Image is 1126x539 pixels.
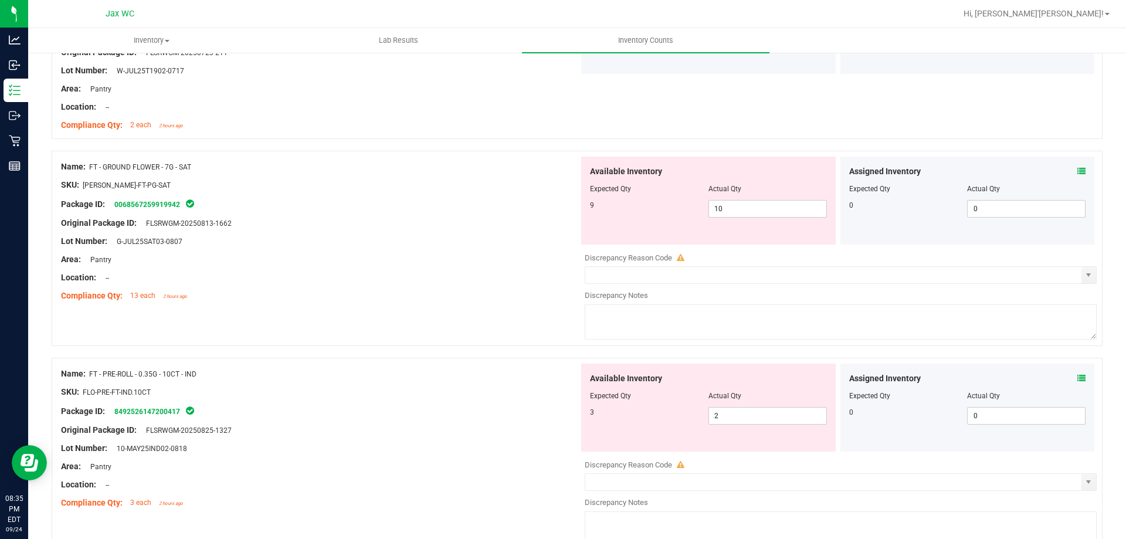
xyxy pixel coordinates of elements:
inline-svg: Inbound [9,59,21,71]
span: Compliance Qty: [61,291,123,300]
span: FLSRWGM-20250723-211 [140,49,228,57]
span: -- [100,274,109,282]
input: 10 [709,201,826,217]
input: 2 [709,408,826,424]
span: 2 hours ago [159,123,183,128]
span: Pantry [84,256,111,264]
span: 2 hours ago [163,294,187,299]
span: Jax WC [106,9,134,19]
span: Location: [61,273,96,282]
span: G-JUL25SAT03-0807 [111,238,182,246]
span: Name: [61,162,86,171]
span: Assigned Inventory [849,372,921,385]
span: Actual Qty [708,392,741,400]
div: 0 [849,200,968,211]
a: 8492526147200417 [114,408,180,416]
span: Area: [61,255,81,264]
span: Original Package ID: [61,425,137,435]
span: Area: [61,84,81,93]
inline-svg: Inventory [9,84,21,96]
span: Actual Qty [708,185,741,193]
span: Compliance Qty: [61,498,123,507]
span: Original Package ID: [61,48,137,57]
a: Inventory [28,28,275,53]
p: 08:35 PM EDT [5,493,23,525]
span: Name: [61,369,86,378]
span: Area: [61,462,81,471]
span: Compliance Qty: [61,120,123,130]
iframe: Resource center [12,445,47,480]
span: Discrepancy Reason Code [585,253,672,262]
span: Pantry [84,463,111,471]
p: 09/24 [5,525,23,534]
div: Actual Qty [967,391,1086,401]
div: Expected Qty [849,184,968,194]
span: Inventory [29,35,274,46]
span: Location: [61,480,96,489]
span: 2 each [130,121,151,129]
span: 10-MAY25IND02-0818 [111,445,187,453]
span: Assigned Inventory [849,165,921,178]
span: Location: [61,102,96,111]
div: Discrepancy Notes [585,290,1097,301]
span: select [1081,474,1096,490]
input: 0 [968,201,1085,217]
span: Hi, [PERSON_NAME]'[PERSON_NAME]! [964,9,1104,18]
span: -- [100,481,109,489]
span: FLSRWGM-20250825-1327 [140,426,232,435]
div: 0 [849,407,968,418]
span: W-JUL25T1902-0717 [111,67,184,75]
div: Expected Qty [849,391,968,401]
a: 0068567259919942 [114,201,180,209]
span: Available Inventory [590,372,662,385]
span: Lot Number: [61,443,107,453]
span: Expected Qty [590,392,631,400]
span: Pantry [84,85,111,93]
input: 0 [968,408,1085,424]
span: 3 each [130,499,151,507]
span: In Sync [185,405,195,416]
inline-svg: Reports [9,160,21,172]
span: Package ID: [61,199,105,209]
span: select [1081,267,1096,283]
span: Discrepancy Reason Code [585,460,672,469]
div: Actual Qty [967,184,1086,194]
a: Lab Results [275,28,522,53]
span: In Sync [185,198,195,209]
span: Lab Results [363,35,434,46]
span: FLSRWGM-20250813-1662 [140,219,232,228]
span: 3 [590,408,594,416]
inline-svg: Analytics [9,34,21,46]
span: 9 [590,201,594,209]
span: SKU: [61,180,79,189]
span: [PERSON_NAME]-FT-PG-SAT [83,181,171,189]
span: -- [100,103,109,111]
span: FT - PRE-ROLL - 0.35G - 10CT - IND [89,370,196,378]
inline-svg: Outbound [9,110,21,121]
span: Lot Number: [61,66,107,75]
span: 13 each [130,291,155,300]
span: Inventory Counts [602,35,689,46]
span: FLO-PRE-FT-IND.10CT [83,388,151,396]
span: 2 hours ago [159,501,183,506]
span: Original Package ID: [61,218,137,228]
span: Expected Qty [590,185,631,193]
a: Inventory Counts [522,28,769,53]
span: Available Inventory [590,165,662,178]
span: Lot Number: [61,236,107,246]
span: FT - GROUND FLOWER - 7G - SAT [89,163,191,171]
div: Discrepancy Notes [585,497,1097,509]
span: Package ID: [61,406,105,416]
span: SKU: [61,387,79,396]
inline-svg: Retail [9,135,21,147]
